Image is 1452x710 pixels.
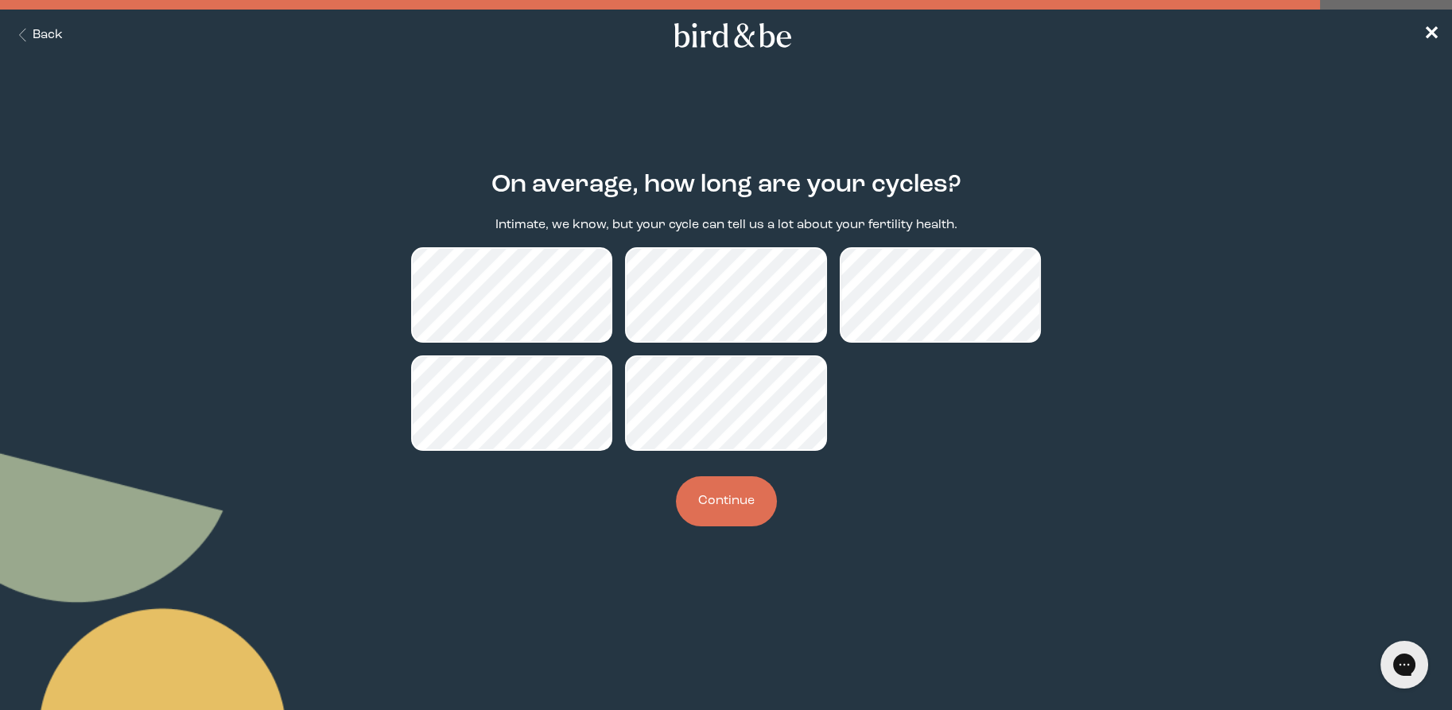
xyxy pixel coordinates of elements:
[1372,635,1436,694] iframe: Gorgias live chat messenger
[495,216,957,235] p: Intimate, we know, but your cycle can tell us a lot about your fertility health.
[491,167,961,204] h2: On average, how long are your cycles?
[1423,21,1439,49] a: ✕
[676,476,777,526] button: Continue
[1423,25,1439,45] span: ✕
[13,26,63,45] button: Back Button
